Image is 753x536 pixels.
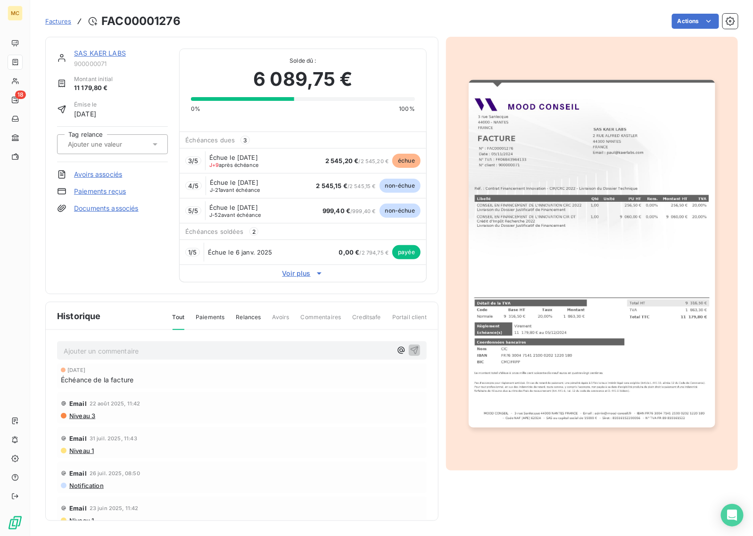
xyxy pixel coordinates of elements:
span: 4 / 5 [188,182,199,190]
span: / 2 545,15 € [316,183,375,190]
span: Échue le [DATE] [209,204,258,211]
span: 2 545,20 € [325,157,359,165]
div: Open Intercom Messenger [721,504,744,527]
span: Montant initial [74,75,113,83]
span: 900000071 [74,60,168,67]
span: 0% [191,105,200,113]
span: Échue le [DATE] [209,154,258,161]
span: Notification [68,482,104,489]
img: invoice_thumbnail [469,80,715,428]
span: payée [392,245,421,259]
a: Factures [45,16,71,26]
span: J-21 [210,187,221,193]
span: Email [69,400,87,407]
span: / 2 794,75 € [339,249,389,256]
span: 18 [15,91,26,99]
span: J+9 [209,162,219,168]
span: 2 [249,227,258,236]
span: avant échéance [210,187,260,193]
span: / 2 545,20 € [325,158,389,165]
span: Niveau 3 [68,412,95,420]
span: 3 [240,136,250,144]
span: non-échue [380,179,421,193]
span: 23 juin 2025, 11:42 [90,505,139,511]
span: Émise le [74,100,97,109]
span: 2 545,15 € [316,182,348,190]
span: Échue le 6 janv. 2025 [208,248,273,256]
span: J-52 [209,212,222,218]
span: [DATE] [67,367,85,373]
span: Relances [236,313,261,329]
span: non-échue [380,204,421,218]
span: 5 / 5 [188,207,198,214]
span: Email [69,435,87,442]
span: 1 / 5 [188,248,197,256]
span: Email [69,470,87,477]
span: 11 179,80 € [74,83,113,93]
a: SAS KAER LABS [74,49,126,57]
a: Avoirs associés [74,170,122,179]
span: Paiements [196,313,224,329]
span: Commentaires [301,313,341,329]
span: Tout [173,313,185,330]
span: Historique [57,310,101,322]
span: Niveau 1 [68,517,94,524]
img: Logo LeanPay [8,515,23,530]
span: Avoirs [273,313,290,329]
a: Documents associés [74,204,139,213]
a: Paiements reçus [74,187,126,196]
span: 3 / 5 [188,157,198,165]
span: Creditsafe [352,313,381,329]
span: 6 089,75 € [253,65,353,93]
span: Factures [45,17,71,25]
span: Échue le [DATE] [210,179,258,186]
span: Portail client [392,313,427,329]
span: Email [69,504,87,512]
span: [DATE] [74,109,97,119]
span: 31 juil. 2025, 11:43 [90,436,137,441]
input: Ajouter une valeur [67,140,162,148]
span: après échéance [209,162,259,168]
span: Échéances soldées [185,228,244,235]
span: échue [392,154,421,168]
div: MC [8,6,23,21]
span: avant échéance [209,212,261,218]
span: 999,40 € [323,207,350,214]
span: Voir plus [180,269,426,278]
span: Solde dû : [191,57,415,65]
span: 22 août 2025, 11:42 [90,401,141,406]
h3: FAC00001276 [101,13,181,30]
span: / 999,40 € [323,208,376,214]
span: 26 juil. 2025, 08:50 [90,470,140,476]
span: Niveau 1 [68,447,94,454]
span: 0,00 € [339,248,360,256]
button: Actions [672,14,719,29]
span: 100% [399,105,415,113]
span: Échéance de la facture [61,375,133,385]
span: Échéances dues [185,136,235,144]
